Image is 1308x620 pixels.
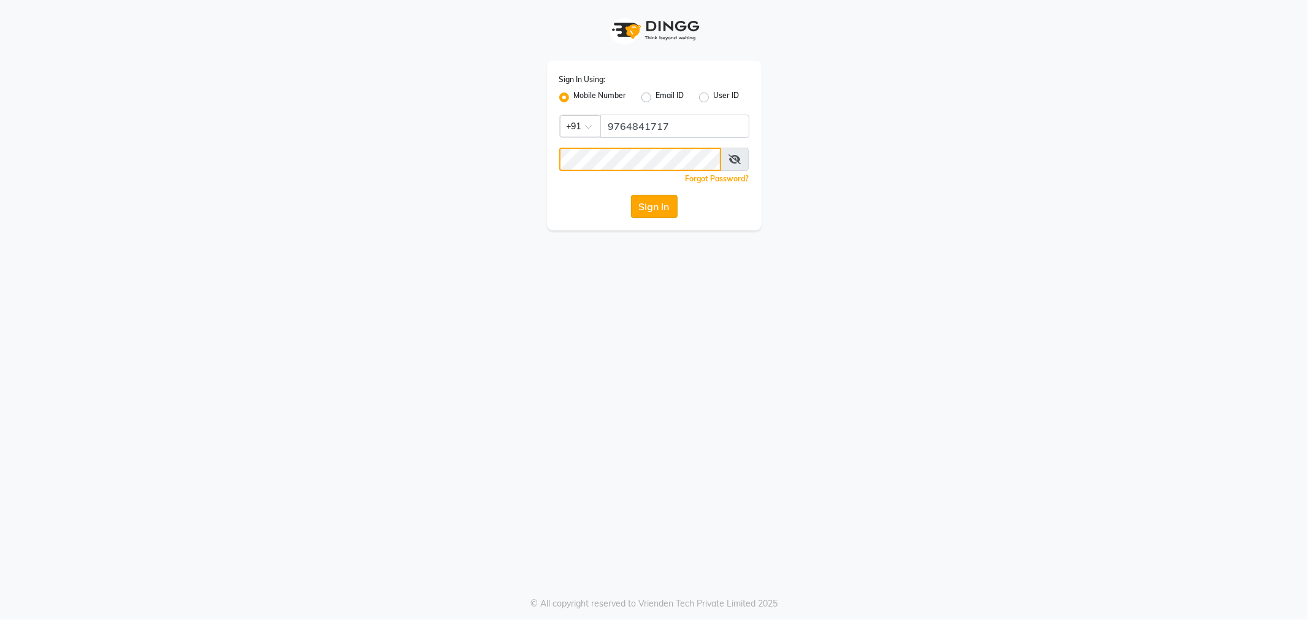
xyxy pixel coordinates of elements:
label: Email ID [656,90,684,105]
img: logo1.svg [605,12,703,48]
label: User ID [714,90,740,105]
button: Sign In [631,195,678,218]
label: Sign In Using: [559,74,606,85]
a: Forgot Password? [686,174,749,183]
input: Username [600,115,749,138]
input: Username [559,148,722,171]
label: Mobile Number [574,90,627,105]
